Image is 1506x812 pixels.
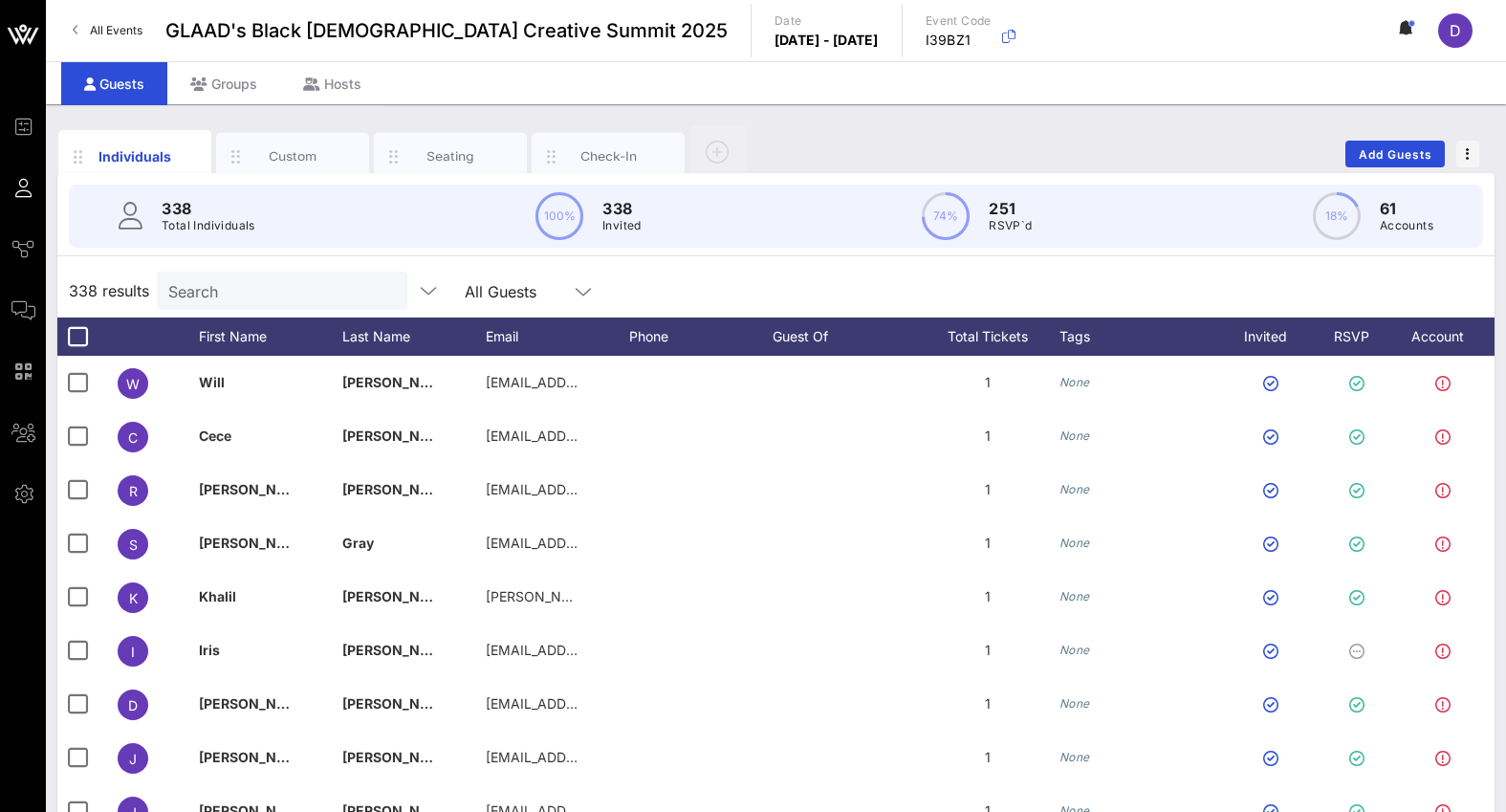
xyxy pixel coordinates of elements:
[280,62,384,105] div: Hosts
[1059,428,1090,443] i: None
[199,535,312,551] span: [PERSON_NAME]
[129,751,137,767] span: J
[199,481,312,497] span: [PERSON_NAME]
[916,516,1059,570] div: 1
[162,197,255,220] p: 338
[486,749,716,765] span: [EMAIL_ADDRESS][DOMAIN_NAME]
[602,197,642,220] p: 338
[162,216,255,235] p: Total Individuals
[1358,147,1433,162] span: Add Guests
[926,31,992,50] p: I39BZ1
[486,374,716,390] span: [EMAIL_ADDRESS][DOMAIN_NAME]
[199,318,342,356] div: First Name
[1345,141,1445,167] button: Add Guests
[1380,216,1433,235] p: Accounts
[342,588,455,604] span: [PERSON_NAME]
[129,537,138,553] span: S
[926,11,992,31] p: Event Code
[566,147,651,165] div: Check-In
[1059,536,1090,550] i: None
[342,535,374,551] span: Gray
[128,697,138,713] span: D
[916,463,1059,516] div: 1
[128,429,138,446] span: C
[775,31,879,50] p: [DATE] - [DATE]
[916,409,1059,463] div: 1
[408,147,493,165] div: Seating
[486,642,716,658] span: [EMAIL_ADDRESS][DOMAIN_NAME]
[1394,318,1499,356] div: Account
[342,695,455,712] span: [PERSON_NAME]
[1059,750,1090,764] i: None
[199,749,312,765] span: [PERSON_NAME]
[1222,318,1327,356] div: Invited
[775,11,879,31] p: Date
[342,749,455,765] span: [PERSON_NAME]
[602,216,642,235] p: Invited
[1059,589,1090,604] i: None
[1059,643,1090,657] i: None
[93,146,178,166] div: Individuals
[1059,696,1090,711] i: None
[486,588,826,604] span: [PERSON_NAME][EMAIL_ADDRESS][DOMAIN_NAME]
[1380,197,1433,220] p: 61
[342,642,455,658] span: [PERSON_NAME]
[916,570,1059,624] div: 1
[629,318,773,356] div: Phone
[131,644,135,660] span: I
[1059,318,1222,356] div: Tags
[916,731,1059,784] div: 1
[465,283,536,300] div: All Guests
[1438,13,1473,48] div: D
[165,16,728,45] span: GLAAD's Black [DEMOGRAPHIC_DATA] Creative Summit 2025
[773,318,916,356] div: Guest Of
[199,374,225,390] span: Will
[199,428,231,444] span: Cece
[1059,482,1090,496] i: None
[989,216,1032,235] p: RSVP`d
[916,356,1059,409] div: 1
[342,428,455,444] span: [PERSON_NAME]
[69,279,149,302] span: 338 results
[453,272,606,310] div: All Guests
[199,642,220,658] span: Iris
[486,535,716,551] span: [EMAIL_ADDRESS][DOMAIN_NAME]
[90,23,142,37] span: All Events
[342,374,455,390] span: [PERSON_NAME]
[129,590,138,606] span: K
[342,481,455,497] span: [PERSON_NAME]
[199,588,236,604] span: Khalil
[916,624,1059,677] div: 1
[486,695,716,712] span: [EMAIL_ADDRESS][DOMAIN_NAME]
[486,481,716,497] span: [EMAIL_ADDRESS][DOMAIN_NAME]
[916,318,1059,356] div: Total Tickets
[916,677,1059,731] div: 1
[342,318,486,356] div: Last Name
[989,197,1032,220] p: 251
[1327,318,1394,356] div: RSVP
[61,62,167,105] div: Guests
[199,695,312,712] span: [PERSON_NAME]
[251,147,336,165] div: Custom
[486,428,716,444] span: [EMAIL_ADDRESS][DOMAIN_NAME]
[167,62,280,105] div: Groups
[1059,375,1090,389] i: None
[61,15,154,46] a: All Events
[486,318,629,356] div: Email
[126,376,140,392] span: W
[1450,21,1461,40] span: D
[129,483,138,499] span: R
